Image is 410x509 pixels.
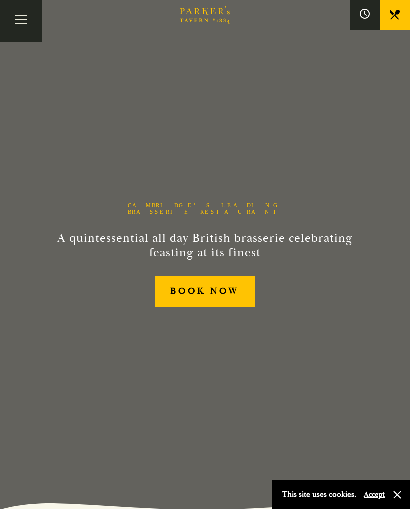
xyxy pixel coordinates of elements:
[392,490,402,500] button: Close and accept
[155,276,254,307] a: BOOK NOW
[282,487,356,502] p: This site uses cookies.
[112,202,297,215] h1: Cambridge’s Leading Brasserie Restaurant
[57,231,353,260] h2: A quintessential all day British brasserie celebrating feasting at its finest
[364,490,385,499] button: Accept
